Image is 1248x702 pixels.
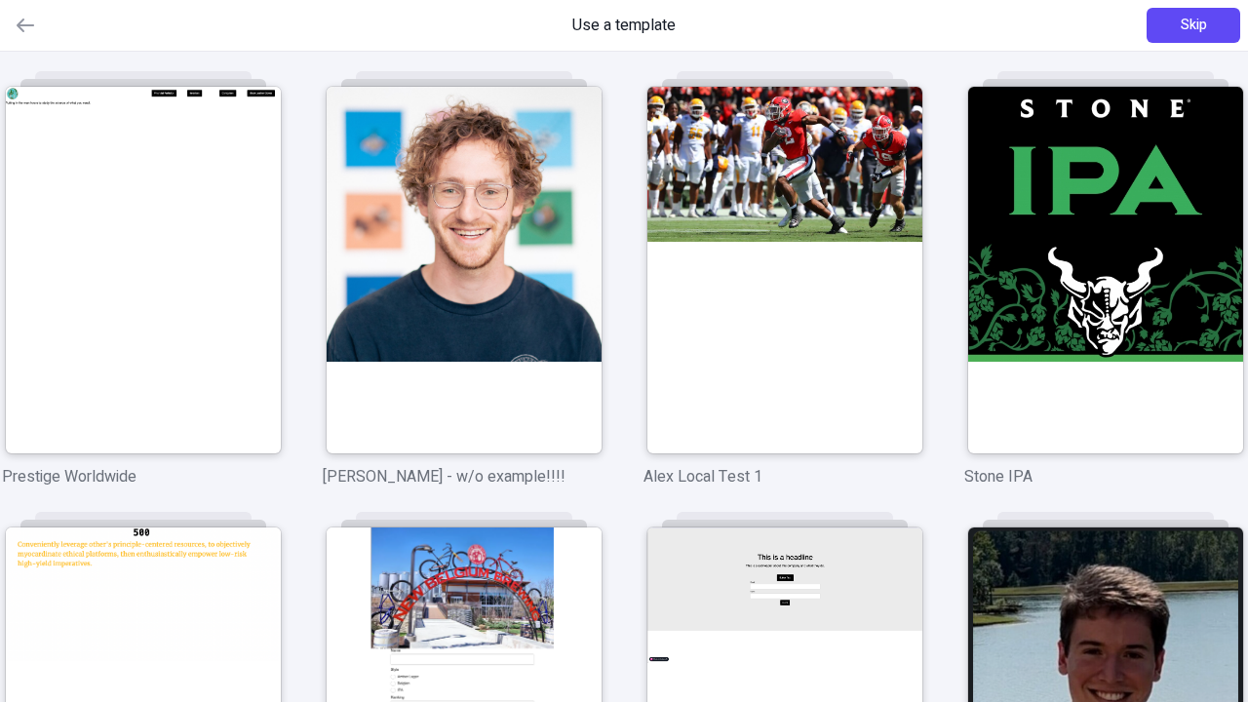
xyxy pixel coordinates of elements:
span: Skip [1181,15,1207,36]
p: Stone IPA [964,465,1246,488]
p: Prestige Worldwide [2,465,284,488]
span: Use a template [572,14,676,37]
p: Alex Local Test 1 [643,465,925,488]
p: [PERSON_NAME] - w/o example!!!! [323,465,604,488]
button: Skip [1147,8,1240,43]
